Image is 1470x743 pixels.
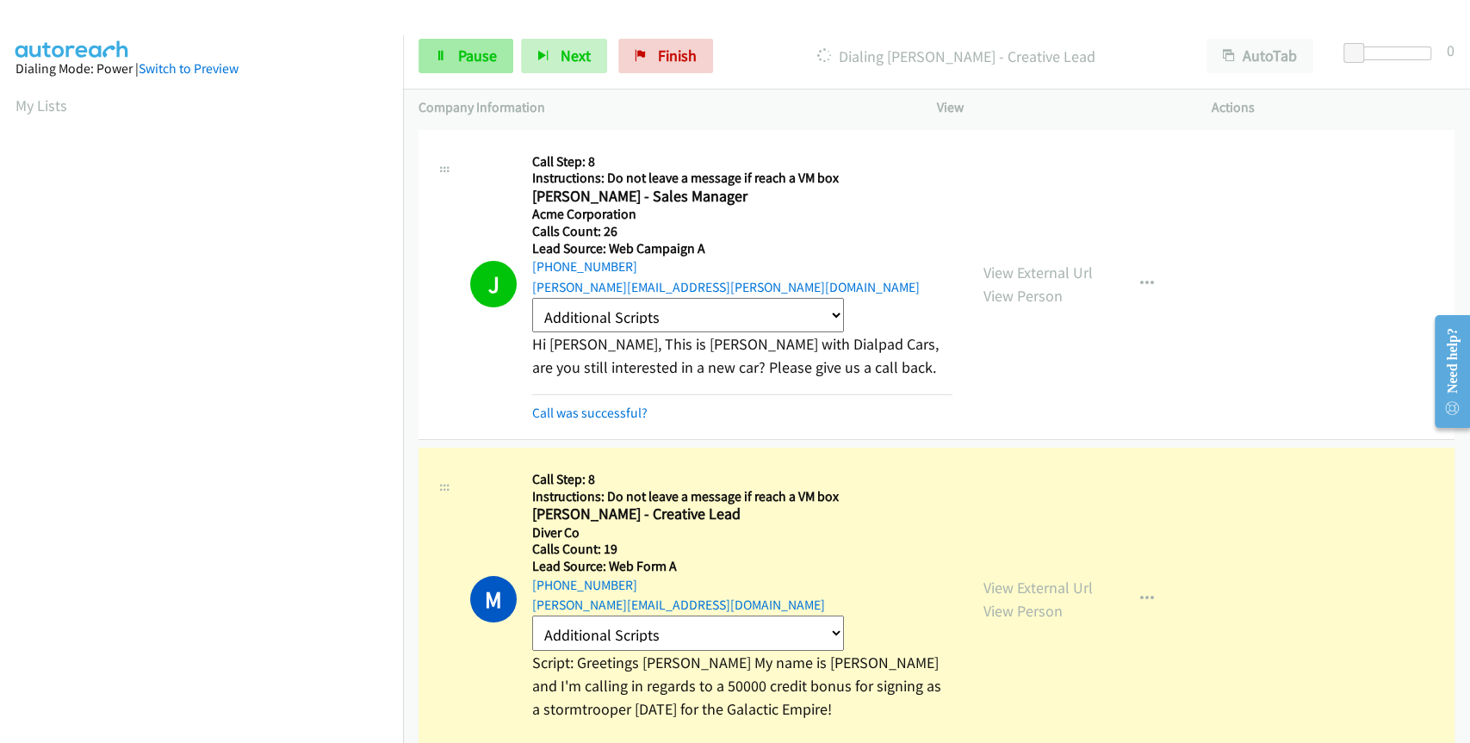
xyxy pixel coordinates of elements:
h5: Diver Co [532,524,952,542]
p: View [937,97,1181,118]
p: Hi [PERSON_NAME], This is [PERSON_NAME] with Dialpad Cars, are you still interested in a new car?... [532,332,952,379]
a: [PERSON_NAME][EMAIL_ADDRESS][DOMAIN_NAME] [532,597,825,613]
a: View Person [983,601,1063,621]
a: Finish [618,39,713,73]
div: 0 [1447,39,1454,62]
h5: Instructions: Do not leave a message if reach a VM box [532,488,952,505]
h5: Lead Source: Web Campaign A [532,240,952,257]
a: View External Url [983,578,1093,597]
iframe: Resource Center [1421,303,1470,440]
h1: M [470,576,517,622]
p: Dialing [PERSON_NAME] - Creative Lead [736,45,1175,68]
span: Next [561,46,591,65]
span: Finish [658,46,697,65]
a: [PHONE_NUMBER] [532,577,637,593]
a: Call was successful? [532,405,648,421]
a: View External Url [983,263,1093,282]
a: [PERSON_NAME][EMAIL_ADDRESS][PERSON_NAME][DOMAIN_NAME] [532,279,920,295]
p: Company Information [419,97,906,118]
button: Next [521,39,607,73]
a: [PHONE_NUMBER] [532,258,637,275]
a: View Person [983,286,1063,306]
span: Pause [458,46,497,65]
h5: Instructions: Do not leave a message if reach a VM box [532,170,952,187]
h5: Call Step: 8 [532,471,952,488]
h5: Lead Source: Web Form A [532,558,952,575]
h5: Calls Count: 19 [532,541,952,558]
h2: [PERSON_NAME] - Creative Lead [532,505,948,524]
h1: J [470,261,517,307]
h2: [PERSON_NAME] - Sales Manager [532,187,948,207]
h5: Acme Corporation [532,206,952,223]
div: Dialing Mode: Power | [16,59,388,79]
button: AutoTab [1206,39,1313,73]
div: Delay between calls (in seconds) [1352,46,1431,60]
h5: Calls Count: 26 [532,223,952,240]
p: Actions [1211,97,1454,118]
h5: Call Step: 8 [532,153,952,170]
p: Script: Greetings [PERSON_NAME] My name is [PERSON_NAME] and I'm calling in regards to a 50000 cr... [532,651,952,721]
a: Switch to Preview [139,60,239,77]
a: My Lists [16,96,67,115]
a: Pause [419,39,513,73]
